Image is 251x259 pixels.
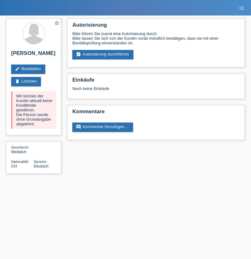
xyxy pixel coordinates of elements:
[72,77,240,86] h2: Einkäufe
[34,164,49,168] span: Deutsch
[72,86,240,96] div: Noch keine Einkäufe
[54,20,60,26] i: star_border
[76,124,81,129] i: comment
[54,20,60,27] a: star_border
[15,79,20,84] i: delete
[72,50,133,59] a: assignment_turned_inAutorisierung durchführen
[11,145,34,154] div: Weiblich
[72,109,240,118] h2: Kommentare
[76,52,81,57] i: assignment_turned_in
[11,145,28,149] span: Geschlecht
[239,5,245,11] i: menu
[11,91,56,129] div: Wir können der Kundin aktuell keine Kreditlimite gewähren. Die Person wurde ohne Grundangabe abge...
[72,31,240,45] div: Bitte führen Sie zuerst eine Autorisierung durch. Bitte lassen Sie sich von der Kundin vorab münd...
[72,22,240,31] h2: Autorisierung
[11,160,28,163] span: Nationalität
[11,77,41,86] a: deleteLöschen
[34,160,47,163] span: Sprache
[11,50,56,60] h2: [PERSON_NAME]
[72,123,133,132] a: commentKommentar hinzufügen ...
[235,6,248,10] a: menu
[15,66,20,71] i: edit
[11,164,17,168] span: Schweiz
[11,65,45,74] a: editBearbeiten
